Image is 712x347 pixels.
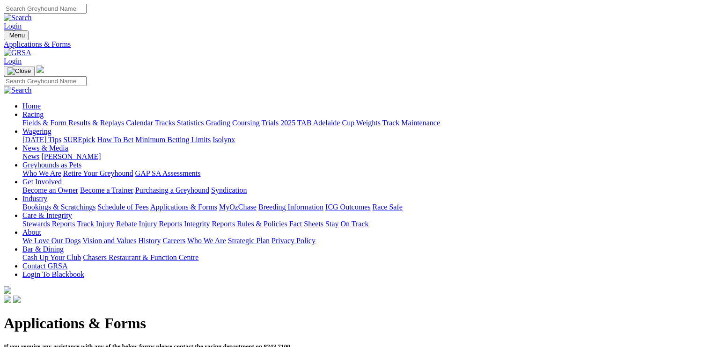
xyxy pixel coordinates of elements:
a: Trials [261,119,279,127]
a: Strategic Plan [228,237,270,245]
a: [PERSON_NAME] [41,152,101,160]
a: Stewards Reports [22,220,75,228]
a: Care & Integrity [22,211,72,219]
a: Rules & Policies [237,220,287,228]
a: Results & Replays [68,119,124,127]
a: Who We Are [187,237,226,245]
div: News & Media [22,152,708,161]
img: Search [4,86,32,94]
button: Toggle navigation [4,30,29,40]
a: Cash Up Your Club [22,253,81,261]
a: Injury Reports [139,220,182,228]
a: Fact Sheets [289,220,323,228]
a: News [22,152,39,160]
a: Grading [206,119,230,127]
img: logo-grsa-white.png [37,65,44,73]
a: News & Media [22,144,68,152]
a: Track Injury Rebate [77,220,137,228]
a: Login To Blackbook [22,270,84,278]
a: Track Maintenance [382,119,440,127]
a: Privacy Policy [272,237,316,245]
a: Become an Owner [22,186,78,194]
a: Get Involved [22,178,62,186]
a: Applications & Forms [4,40,708,49]
a: 2025 TAB Adelaide Cup [280,119,354,127]
div: Greyhounds as Pets [22,169,708,178]
a: Bar & Dining [22,245,64,253]
a: Breeding Information [258,203,323,211]
img: Close [7,67,31,75]
a: Chasers Restaurant & Function Centre [83,253,198,261]
a: History [138,237,161,245]
a: Become a Trainer [80,186,133,194]
a: We Love Our Dogs [22,237,81,245]
a: Schedule of Fees [97,203,148,211]
a: SUREpick [63,136,95,144]
a: Statistics [177,119,204,127]
a: Vision and Values [82,237,136,245]
img: twitter.svg [13,296,21,303]
a: ICG Outcomes [325,203,370,211]
a: Tracks [155,119,175,127]
a: Calendar [126,119,153,127]
div: Get Involved [22,186,708,195]
img: GRSA [4,49,31,57]
a: Retire Your Greyhound [63,169,133,177]
a: Coursing [232,119,260,127]
a: Purchasing a Greyhound [135,186,209,194]
div: Wagering [22,136,708,144]
a: Integrity Reports [184,220,235,228]
img: Search [4,14,32,22]
a: Isolynx [213,136,235,144]
a: How To Bet [97,136,134,144]
h1: Applications & Forms [4,315,708,332]
a: Bookings & Scratchings [22,203,95,211]
div: Industry [22,203,708,211]
a: Home [22,102,41,110]
a: Race Safe [372,203,402,211]
a: Login [4,57,22,65]
input: Search [4,4,87,14]
img: logo-grsa-white.png [4,286,11,294]
a: Industry [22,195,47,202]
a: Racing [22,110,44,118]
a: [DATE] Tips [22,136,61,144]
a: Applications & Forms [150,203,217,211]
input: Search [4,76,87,86]
div: Racing [22,119,708,127]
a: Minimum Betting Limits [135,136,211,144]
div: About [22,237,708,245]
a: MyOzChase [219,203,257,211]
a: Wagering [22,127,51,135]
a: Syndication [211,186,247,194]
span: Menu [9,32,25,39]
a: Weights [356,119,381,127]
a: About [22,228,41,236]
button: Toggle navigation [4,66,35,76]
div: Bar & Dining [22,253,708,262]
img: facebook.svg [4,296,11,303]
a: Careers [162,237,185,245]
a: Stay On Track [325,220,368,228]
a: Contact GRSA [22,262,67,270]
a: Login [4,22,22,30]
a: Greyhounds as Pets [22,161,81,169]
a: Who We Are [22,169,61,177]
div: Care & Integrity [22,220,708,228]
a: GAP SA Assessments [135,169,201,177]
a: Fields & Form [22,119,66,127]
